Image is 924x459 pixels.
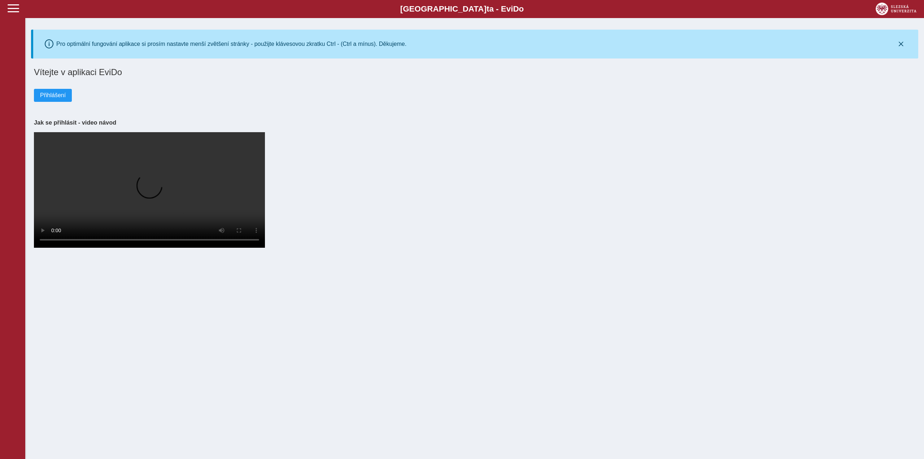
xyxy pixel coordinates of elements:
[34,132,265,248] video: Your browser does not support the video tag.
[56,41,406,47] div: Pro optimální fungování aplikace si prosím nastavte menší zvětšení stránky - použijte klávesovou ...
[34,89,72,102] button: Přihlášení
[876,3,916,15] img: logo_web_su.png
[34,119,915,126] h3: Jak se přihlásit - video návod
[519,4,524,13] span: o
[40,92,66,99] span: Přihlášení
[22,4,902,14] b: [GEOGRAPHIC_DATA] a - Evi
[34,67,915,77] h1: Vítejte v aplikaci EviDo
[487,4,489,13] span: t
[513,4,519,13] span: D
